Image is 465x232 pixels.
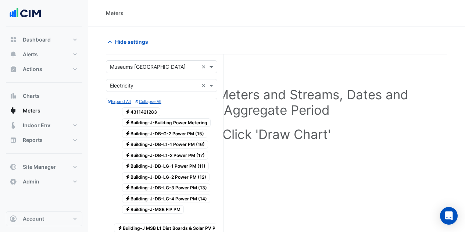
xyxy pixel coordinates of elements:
[125,109,130,114] fa-icon: Electricity
[6,103,82,118] button: Meters
[6,118,82,133] button: Indoor Env
[10,163,17,171] app-icon: Site Manager
[440,207,458,225] div: Open Intercom Messenger
[10,51,17,58] app-icon: Alerts
[125,207,130,212] fa-icon: Electricity
[122,118,211,127] span: Building-J-Building Power Metering
[6,160,82,174] button: Site Manager
[122,172,210,181] span: Building-J-DB-LG-2 Power PM (12)
[135,98,161,105] button: Collapse All
[106,35,153,48] button: Hide settings
[106,9,124,17] div: Meters
[23,122,50,129] span: Indoor Env
[10,65,17,73] app-icon: Actions
[23,36,51,43] span: Dashboard
[118,87,436,118] h1: Select Site, Meters and Streams, Dates and Aggregate Period
[108,98,131,105] button: Expand All
[23,178,39,185] span: Admin
[125,196,130,201] fa-icon: Electricity
[125,163,130,169] fa-icon: Electricity
[122,194,211,203] span: Building-J-DB-LG-4 Power PM (14)
[122,129,208,138] span: Building-J-DB-G-2 Power PM (15)
[122,151,208,160] span: Building-J-DB-L1-2 Power PM (17)
[6,174,82,189] button: Admin
[125,142,130,147] fa-icon: Electricity
[117,225,123,231] fa-icon: Electricity
[135,99,161,104] small: Collapse All
[6,211,82,226] button: Account
[23,107,40,114] span: Meters
[6,133,82,147] button: Reports
[10,36,17,43] app-icon: Dashboard
[125,185,130,190] fa-icon: Electricity
[125,131,130,136] fa-icon: Electricity
[23,215,44,222] span: Account
[118,126,436,142] h1: Click 'Draw Chart'
[23,51,38,58] span: Alerts
[125,174,130,179] fa-icon: Electricity
[122,205,184,214] span: Building-J-MSB FIP PM
[108,99,131,104] small: Expand All
[201,82,208,89] span: Clear
[125,120,130,125] fa-icon: Electricity
[122,107,161,116] span: 4311421283
[23,92,40,100] span: Charts
[10,107,17,114] app-icon: Meters
[6,89,82,103] button: Charts
[6,47,82,62] button: Alerts
[6,62,82,76] button: Actions
[10,136,17,144] app-icon: Reports
[10,92,17,100] app-icon: Charts
[23,65,42,73] span: Actions
[9,6,42,21] img: Company Logo
[23,163,56,171] span: Site Manager
[10,122,17,129] app-icon: Indoor Env
[23,136,43,144] span: Reports
[122,162,209,171] span: Building-J-DB-LG-1 Power PM (11)
[201,63,208,71] span: Clear
[122,140,208,149] span: Building-J-DB-L1-1 Power PM (16)
[122,183,211,192] span: Building-J-DB-LG-3 Power PM (13)
[125,152,130,158] fa-icon: Electricity
[10,178,17,185] app-icon: Admin
[6,32,82,47] button: Dashboard
[115,38,148,46] span: Hide settings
